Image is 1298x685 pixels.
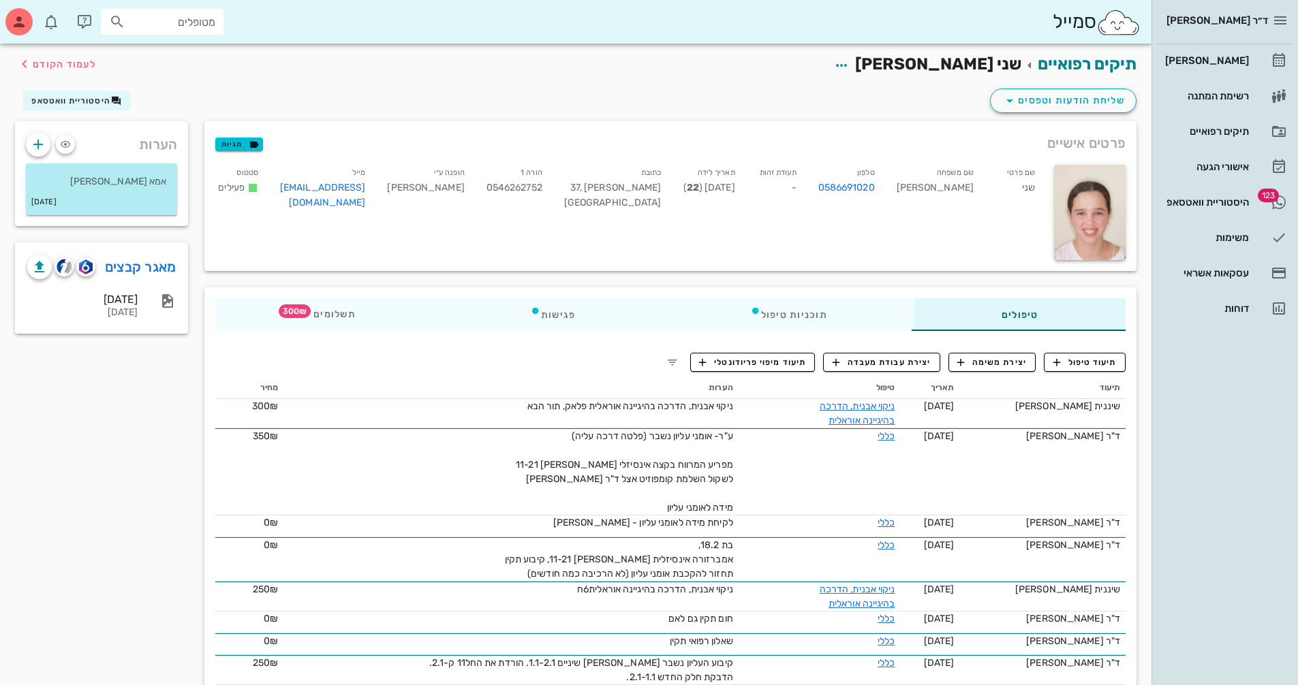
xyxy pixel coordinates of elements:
span: יצירת משימה [957,356,1027,368]
small: כתובת [641,168,662,177]
div: שיננית [PERSON_NAME] [965,399,1120,413]
div: משימות [1162,232,1249,243]
span: שליחת הודעות וטפסים [1002,93,1125,109]
button: romexis logo [76,257,95,276]
button: שליחת הודעות וטפסים [990,89,1137,113]
span: תשלומים [303,310,356,319]
span: ניקוי אבנית, הדרכה בהיגיינה אוראלית פלאק, תור הבא [527,400,733,412]
span: 0₪ [264,539,278,551]
small: [DATE] [31,195,57,210]
a: תגהיסטוריית וואטסאפ [1157,186,1293,219]
span: [DATE] [924,430,955,442]
small: תעודת זהות [760,168,797,177]
span: [DATE] [924,584,955,595]
span: לעמוד הקודם [33,59,96,70]
a: משימות [1157,221,1293,254]
button: תיעוד מיפוי פריודונטלי [690,353,816,372]
span: ניקוי אבנית, הדרכה בהיגיינה אוראלית6ח [577,584,733,595]
th: הערות [283,377,739,399]
div: ד"ר [PERSON_NAME] [965,656,1120,670]
a: כללי [878,539,895,551]
small: מייל [352,168,365,177]
small: טלפון [857,168,875,177]
span: [DATE] [924,517,955,528]
th: מחיר [215,377,283,399]
div: ד"ר [PERSON_NAME] [965,634,1120,648]
div: [DATE] [27,293,138,306]
div: ד"ר [PERSON_NAME] [965,429,1120,443]
span: [GEOGRAPHIC_DATA] [564,197,662,208]
a: 0586691020 [818,180,875,195]
a: ניקוי אבנית, הדרכה בהיגיינה אוראלית [820,584,895,609]
img: SmileCloud logo [1096,9,1141,36]
th: טיפול [739,377,901,399]
span: היסטוריית וואטסאפ [31,96,110,106]
span: [DATE] [924,613,955,624]
span: בת 18.2, אמברזורה אינסיזלית [PERSON_NAME] 11-21, קיבוע תקין תחזור להקכבת אומני עליון (לא הרכיבה כ... [505,539,733,579]
span: [DATE] [924,539,955,551]
span: [DATE] [924,657,955,669]
div: אישורי הגעה [1162,161,1249,172]
th: תיעוד [959,377,1126,399]
a: עסקאות אשראי [1157,257,1293,289]
span: [DATE] [924,400,955,412]
span: פעילים [218,182,245,193]
a: אישורי הגעה [1157,150,1293,183]
strong: 22 [687,182,699,193]
div: [DATE] [27,307,138,319]
span: תג [40,11,48,19]
small: תאריך לידה [698,168,735,177]
span: שאלון רפואי תקין [670,635,733,647]
div: תיקים רפואיים [1162,126,1249,137]
div: 0546262752 [486,180,542,195]
span: תגיות [221,138,257,150]
div: דוחות [1162,303,1249,314]
div: היסטוריית וואטסאפ [1162,197,1249,208]
small: שם פרטי [1007,168,1035,177]
span: 0₪ [264,517,278,528]
div: עסקאות אשראי [1162,268,1249,278]
a: תיקים רפואיים [1157,115,1293,148]
a: [EMAIL_ADDRESS][DOMAIN_NAME] [280,182,366,208]
span: - [792,182,797,193]
span: [DATE] [924,635,955,647]
img: romexis logo [79,259,92,274]
span: קיבוע העליון נשבר [PERSON_NAME] שיניים 1.1-2.1. הורדת את החל11 ק-2.1. הדבקת חלק החדש 2.1-1.1. [429,657,733,683]
a: מאגר קבצים [105,256,176,278]
div: תוכניות טיפול [663,298,914,331]
button: תגיות [215,138,263,151]
span: 250₪ [253,657,278,669]
button: יצירת משימה [948,353,1036,372]
button: היסטוריית וואטסאפ [23,91,130,110]
span: תיעוד טיפול [1053,356,1117,368]
span: חום תקין גם לאם [668,613,733,624]
span: פרטים אישיים [1047,132,1126,154]
span: לקיחת מידה לאומני עליון - [PERSON_NAME] [553,517,733,528]
a: [PERSON_NAME] [1157,44,1293,77]
span: 300₪ [252,400,278,412]
div: ד"ר [PERSON_NAME] [965,611,1120,626]
div: הערות [15,121,188,161]
span: יצירת עבודת מעבדה [833,356,931,368]
a: תיקים רפואיים [1038,54,1137,74]
span: שני [PERSON_NAME] [855,54,1021,74]
p: אמא [PERSON_NAME] [37,174,166,189]
small: סטטוס [236,168,258,177]
div: טיפולים [914,298,1126,331]
span: 0₪ [264,635,278,647]
span: [PERSON_NAME] 37 [570,182,662,193]
span: [DATE] ( ) [683,182,735,193]
a: כללי [878,635,895,647]
a: דוחות [1157,292,1293,325]
span: 0₪ [264,613,278,624]
a: כללי [878,517,895,528]
span: , [580,182,582,193]
small: הורה 1 [521,168,542,177]
button: יצירת עבודת מעבדה [823,353,940,372]
a: ניקוי אבנית, הדרכה בהיגיינה אוראלית [820,400,895,426]
button: לעמוד הקודם [16,52,96,76]
span: תיעוד מיפוי פריודונטלי [699,356,806,368]
div: [PERSON_NAME] [376,162,475,219]
span: תג [279,304,311,318]
div: שני [985,162,1046,219]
